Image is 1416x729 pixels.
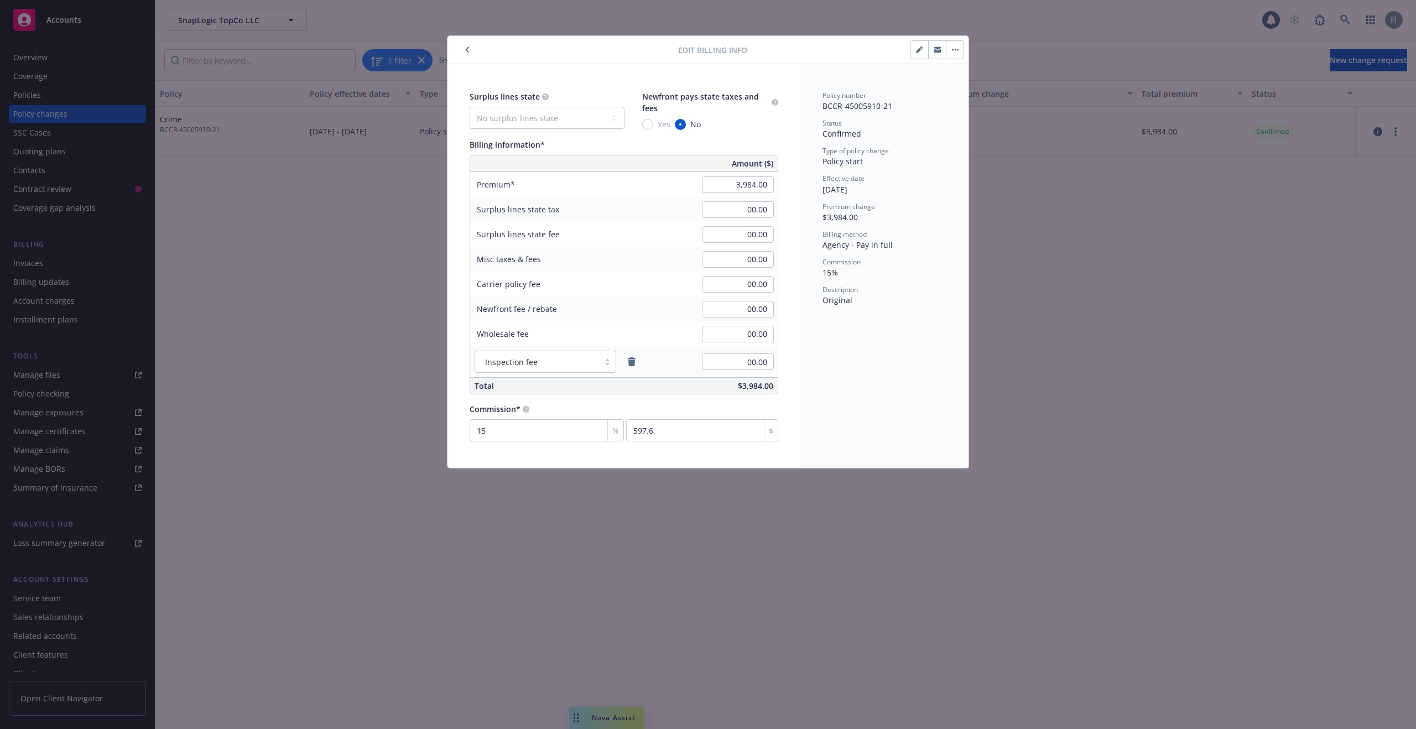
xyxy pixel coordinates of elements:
[477,254,541,264] span: Misc taxes & fees
[822,174,865,183] span: Effective date
[625,355,638,368] a: remove
[477,179,515,190] span: Premium
[485,356,538,368] span: Inspection fee
[822,230,867,239] span: Billing method
[702,353,774,370] input: 0.00
[822,267,838,278] span: 15%
[481,356,594,368] span: Inspection fee
[612,425,619,436] span: %
[732,158,773,169] span: Amount ($)
[702,201,774,218] input: 0.00
[738,381,773,391] span: $3,984.00
[769,425,773,436] span: $
[822,257,861,267] span: Commission
[822,202,875,211] span: Premium change
[675,119,686,130] input: No
[658,118,670,130] span: Yes
[470,404,520,414] span: Commission*
[642,119,653,130] input: Yes
[702,226,774,243] input: 0.00
[690,118,701,130] span: No
[822,156,863,166] span: Policy start
[822,184,847,195] span: [DATE]
[822,212,858,222] span: $3,984.00
[470,139,545,150] span: Billing information*
[477,204,559,215] span: Surplus lines state tax
[822,146,889,155] span: Type of policy change
[477,329,529,339] span: Wholesale fee
[477,229,560,239] span: Surplus lines state fee
[822,91,866,100] span: Policy number
[822,118,842,128] span: Status
[475,381,494,391] span: Total
[822,101,892,111] span: BCCR-45005910-21
[678,44,747,56] span: Edit billing info
[470,91,540,102] span: Surplus lines state
[822,285,858,294] span: Description
[822,239,893,250] span: Agency - Pay in full
[642,91,759,113] span: Newfront pays state taxes and fees
[477,304,557,314] span: Newfront fee / rebate
[702,251,774,268] input: 0.00
[702,326,774,342] input: 0.00
[822,128,861,139] span: Confirmed
[702,276,774,293] input: 0.00
[822,295,852,305] span: Original
[477,279,540,289] span: Carrier policy fee
[702,176,774,193] input: 0.00
[702,301,774,317] input: 0.00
